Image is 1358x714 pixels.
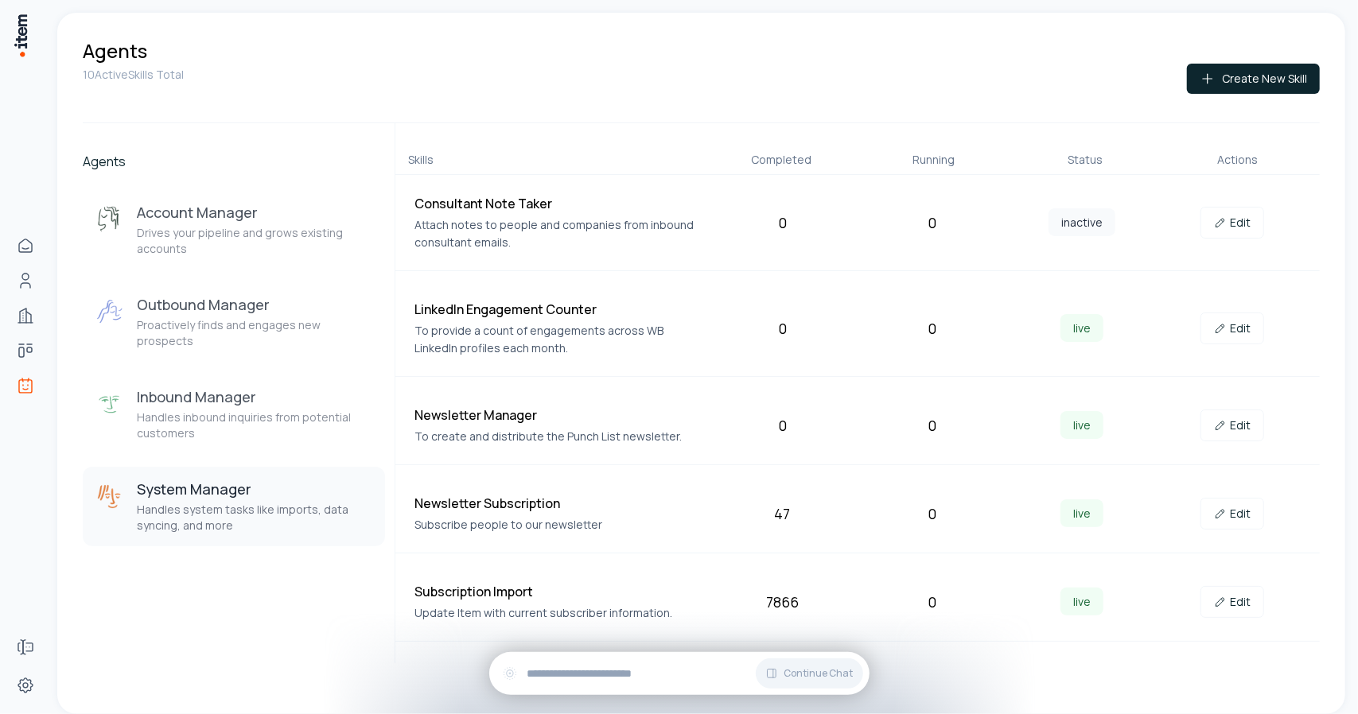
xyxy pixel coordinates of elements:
h2: Agents [83,152,385,171]
a: Settings [10,669,41,701]
a: deals [10,335,41,367]
img: Account Manager [95,206,124,235]
h4: LinkedIn Engagement Counter [414,300,702,319]
a: Contacts [10,265,41,297]
div: 0 [864,211,1001,234]
h4: Subscription Import [414,582,702,601]
h4: Newsletter Subscription [414,494,702,513]
span: live [1060,588,1103,615]
p: Update Item with current subscriber information. [414,604,702,622]
a: Edit [1200,498,1264,530]
button: Inbound ManagerInbound ManagerHandles inbound inquiries from potential customers [83,374,385,454]
p: To create and distribute the Punch List newsletter. [414,428,702,445]
h3: Outbound Manager [137,295,372,314]
a: Forms [10,631,41,663]
div: Actions [1168,152,1307,168]
p: Attach notes to people and companies from inbound consultant emails. [414,216,702,251]
a: Edit [1200,207,1264,239]
p: Drives your pipeline and grows existing accounts [137,225,372,257]
h4: Newsletter Manager [414,406,702,425]
button: System ManagerSystem ManagerHandles system tasks like imports, data syncing, and more [83,467,385,546]
div: Completed [712,152,851,168]
div: 0 [714,414,851,437]
div: 7866 [714,591,851,613]
a: Edit [1200,409,1264,441]
a: Companies [10,300,41,332]
a: Edit [1200,586,1264,618]
a: Agents [10,370,41,402]
span: inactive [1049,208,1115,236]
span: live [1060,411,1103,439]
img: Outbound Manager [95,298,124,327]
p: Handles system tasks like imports, data syncing, and more [137,502,372,534]
div: Skills [408,152,699,168]
h3: System Manager [137,479,372,499]
button: Continue Chat [756,658,863,689]
span: live [1060,499,1103,527]
p: Handles inbound inquiries from potential customers [137,409,372,441]
img: Inbound Manager [95,390,124,419]
div: Continue Chat [489,652,870,695]
p: 10 Active Skills Total [83,67,184,83]
p: Proactively finds and engages new prospects [137,317,372,349]
h1: Agents [83,38,147,64]
div: 0 [714,317,851,340]
button: Create New Skill [1187,64,1320,94]
div: Status [1016,152,1155,168]
div: 0 [714,211,851,234]
span: live [1060,314,1103,342]
a: Home [10,230,41,262]
p: To provide a count of engagements across WB LinkedIn profiles each month. [414,322,702,357]
a: Edit [1200,312,1264,344]
span: Continue Chat [784,667,854,680]
img: Item Brain Logo [13,13,29,58]
div: 0 [864,317,1001,340]
h3: Account Manager [137,203,372,222]
h3: Inbound Manager [137,387,372,406]
p: Subscribe people to our newsletter [414,516,702,534]
h4: Consultant Note Taker [414,194,702,213]
img: System Manager [95,483,124,511]
div: 0 [864,503,1001,525]
div: 0 [864,591,1001,613]
div: Running [864,152,1003,168]
button: Outbound ManagerOutbound ManagerProactively finds and engages new prospects [83,282,385,362]
button: Account ManagerAccount ManagerDrives your pipeline and grows existing accounts [83,190,385,270]
div: 47 [714,503,851,525]
div: 0 [864,414,1001,437]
